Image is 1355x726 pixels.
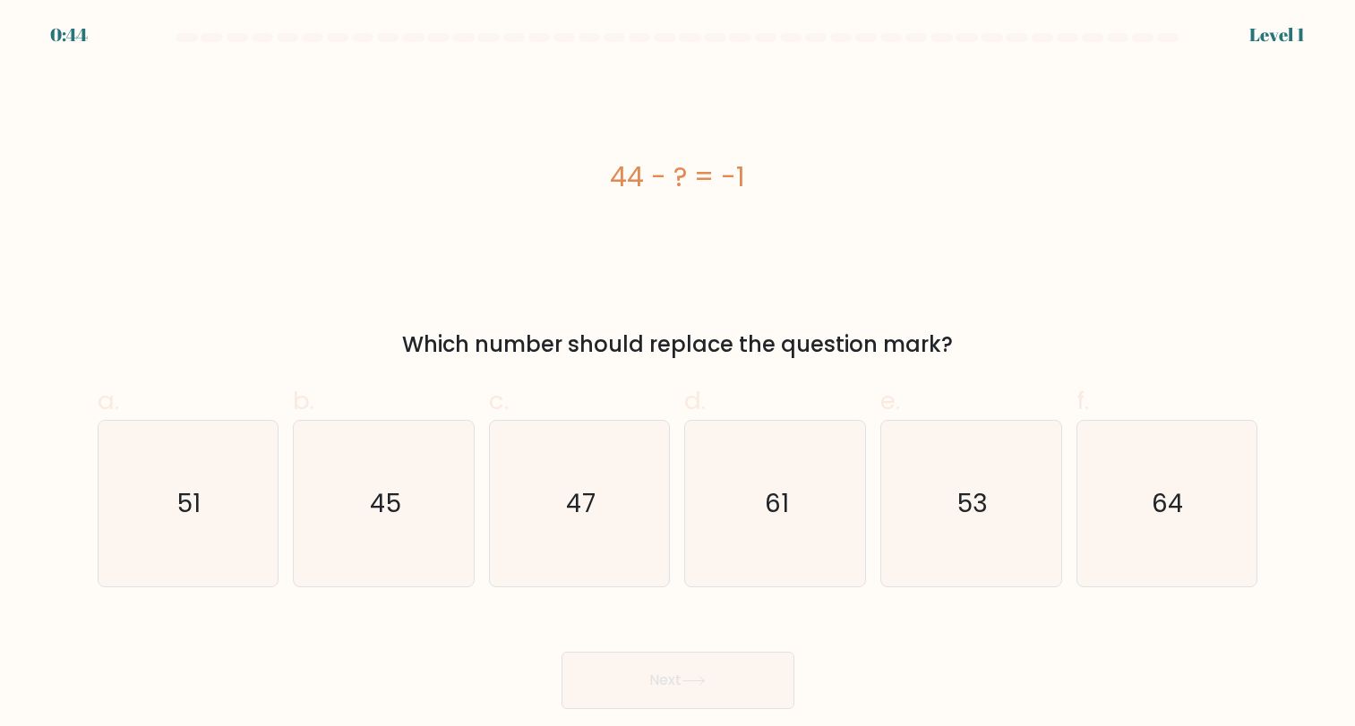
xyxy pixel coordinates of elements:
[50,21,88,48] div: 0:44
[562,652,794,709] button: Next
[293,383,314,418] span: b.
[178,486,202,521] text: 51
[684,383,706,418] span: d.
[566,486,596,521] text: 47
[1153,486,1185,521] text: 64
[98,383,119,418] span: a.
[957,486,988,521] text: 53
[1249,21,1305,48] div: Level 1
[880,383,900,418] span: e.
[98,157,1258,197] div: 44 - ? = -1
[489,383,509,418] span: c.
[765,486,789,521] text: 61
[370,486,401,521] text: 45
[108,329,1248,361] div: Which number should replace the question mark?
[1076,383,1089,418] span: f.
